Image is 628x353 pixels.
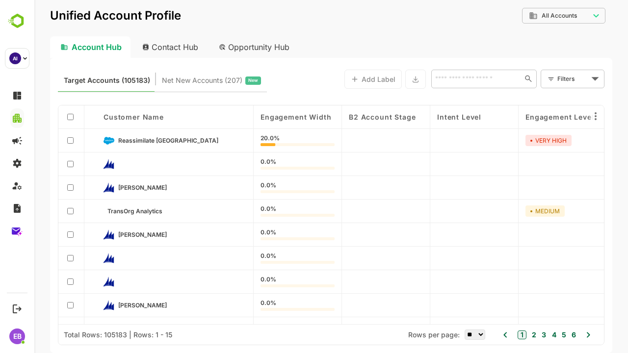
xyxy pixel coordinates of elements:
[128,74,208,87] span: Net New Accounts ( 207 )
[491,135,537,146] div: VERY HIGH
[69,113,130,121] span: Customer Name
[73,207,128,215] span: TransOrg Analytics
[226,324,300,334] div: 0.0%
[226,206,300,217] div: 0.0%
[371,70,392,89] button: Export the selected data as CSV
[483,330,492,339] button: 1
[9,52,21,64] div: AI
[535,329,542,340] button: 6
[226,135,300,146] div: 20.0%
[525,329,532,340] button: 5
[84,302,132,309] span: Hawkins-Crosby
[374,330,425,339] span: Rows per page:
[226,182,300,193] div: 0.0%
[507,12,543,19] span: All Accounts
[488,6,571,25] div: All Accounts
[214,74,224,87] span: New
[29,74,116,87] span: Known accounts you’ve identified to target - imported from CRM, Offline upload, or promoted from ...
[226,253,300,264] div: 0.0%
[5,12,30,30] img: BambooboxLogoMark.f1c84d78b4c51b1a7b5f700c9845e183.svg
[505,329,512,340] button: 3
[100,36,173,58] div: Contact Hub
[16,36,96,58] div: Account Hub
[177,36,264,58] div: Opportunity Hub
[491,113,559,121] span: Engagement Level
[495,329,502,340] button: 2
[84,231,132,238] span: Armstrong-Cabrera
[9,328,25,344] div: EB
[84,137,184,144] span: Reassimilate Argentina
[314,113,381,121] span: B2 Account Stage
[226,113,297,121] span: Engagement Width
[522,69,570,89] div: Filters
[495,11,555,20] div: All Accounts
[10,302,24,315] button: Logout
[515,329,522,340] button: 4
[16,10,147,22] p: Unified Account Profile
[310,70,367,89] button: Add Label
[403,113,447,121] span: Intent Level
[226,229,300,240] div: 0.0%
[523,74,554,84] div: Filters
[226,159,300,170] div: 0.0%
[29,330,138,339] div: Total Rows: 105183 | Rows: 1 - 15
[226,300,300,311] div: 0.0%
[226,277,300,287] div: 0.0%
[128,74,227,87] div: Newly surfaced ICP-fit accounts from Intent, Website, LinkedIn, and other engagement signals.
[491,205,530,217] div: MEDIUM
[84,184,132,191] span: Conner-Nguyen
